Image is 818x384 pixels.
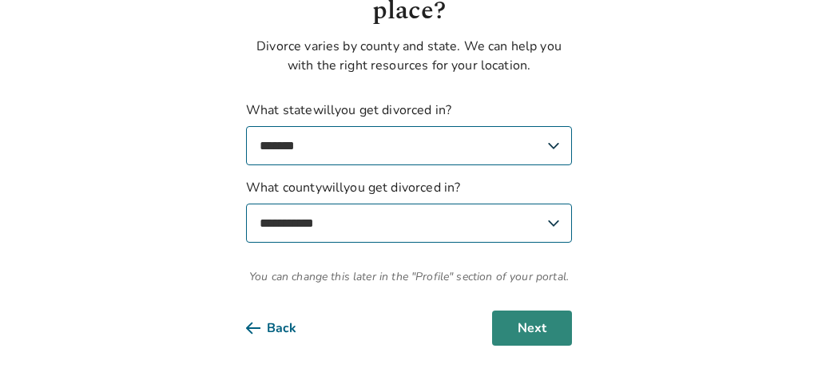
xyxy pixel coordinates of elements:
[246,268,572,285] span: You can change this later in the "Profile" section of your portal.
[246,101,572,165] label: What state will you get divorced in?
[738,307,818,384] iframe: Chat Widget
[246,178,572,243] label: What county will you get divorced in?
[246,37,572,75] p: Divorce varies by county and state. We can help you with the right resources for your location.
[246,311,322,346] button: Back
[246,126,572,165] select: What statewillyou get divorced in?
[246,204,572,243] select: What countywillyou get divorced in?
[492,311,572,346] button: Next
